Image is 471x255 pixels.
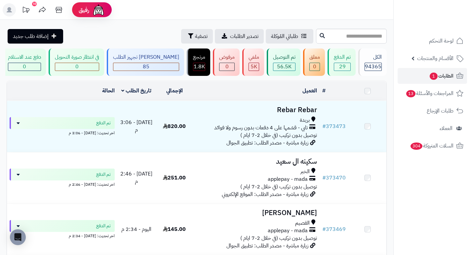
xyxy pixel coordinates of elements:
[251,63,257,71] span: 5K
[406,89,453,98] span: المراجعات والأسئلة
[92,3,105,16] img: ai-face.png
[429,71,453,80] span: الطلبات
[273,53,295,61] div: تم التوصيل
[430,73,438,80] span: 1
[196,106,317,114] h3: Rebar Rebar
[322,87,326,95] a: #
[55,63,99,71] div: 0
[8,63,41,71] div: 0
[225,63,229,71] span: 0
[75,63,79,71] span: 0
[219,63,234,71] div: 0
[411,143,422,150] span: 304
[268,175,308,183] span: applepay - mada
[334,63,350,71] div: 29
[427,106,453,115] span: طلبات الإرجاع
[120,170,152,185] span: [DATE] - 2:46 م
[163,122,186,130] span: 820.00
[249,63,259,71] div: 4954
[222,190,308,198] span: زيارة مباشرة - مصدر الطلب: الموقع الإلكتروني
[226,139,308,147] span: زيارة مباشرة - مصدر الطلب: تطبيق الجوال
[265,48,302,76] a: تم التوصيل 56.5K
[181,29,213,44] button: تصفية
[406,90,415,97] span: 13
[322,122,326,130] span: #
[295,219,310,227] span: القصيم
[398,85,467,101] a: المراجعات والأسئلة13
[417,54,453,63] span: الأقسام والمنتجات
[166,87,183,95] a: الإجمالي
[302,87,317,95] a: العميل
[193,63,205,71] div: 1806
[322,174,346,182] a: #373470
[398,120,467,136] a: العملاء
[23,63,26,71] span: 0
[300,116,310,124] span: بريدة
[300,168,310,175] span: الخبر
[322,225,346,233] a: #373469
[47,48,105,76] a: في انتظار صورة التحويل 0
[10,229,26,245] div: Open Intercom Messenger
[426,16,465,30] img: logo-2.png
[163,225,186,233] span: 145.00
[32,2,37,6] div: 10
[271,32,298,40] span: طلباتي المُوكلة
[241,48,265,76] a: ملغي 5K
[102,87,115,95] a: الحالة
[194,63,205,71] span: 1.8K
[195,32,208,40] span: تصفية
[398,68,467,84] a: الطلبات1
[121,225,151,233] span: اليوم - 2:34 م
[357,48,388,76] a: الكل94365
[0,48,47,76] a: دفع عند الاستلام 0
[163,174,186,182] span: 251.00
[268,227,308,235] span: applepay - mada
[113,63,179,71] div: 85
[55,53,99,61] div: في انتظار صورة التحويل
[398,103,467,119] a: طلبات الإرجاع
[410,141,453,150] span: السلات المتروكة
[196,158,317,165] h3: سكينه ال سعيد
[96,120,111,126] span: تم الدفع
[310,63,320,71] div: 0
[326,48,357,76] a: تم الدفع 29
[185,48,212,76] a: مرتجع 1.8K
[277,63,292,71] span: 56.5K
[309,53,320,61] div: معلق
[440,124,452,133] span: العملاء
[8,53,41,61] div: دفع عند الاستلام
[230,32,258,40] span: تصدير الطلبات
[113,53,179,61] div: [PERSON_NAME] تجهيز الطلب
[322,225,326,233] span: #
[96,223,111,229] span: تم الدفع
[398,138,467,154] a: السلات المتروكة304
[334,53,351,61] div: تم الدفع
[214,124,308,132] span: تابي - قسّمها على 4 دفعات بدون رسوم ولا فوائد
[240,183,317,191] span: توصيل بدون تركيب (في خلال 2-7 ايام )
[10,232,115,239] div: اخر تحديث: [DATE] - 2:34 م
[196,209,317,217] h3: [PERSON_NAME]
[215,29,264,44] a: تصدير الطلبات
[212,48,241,76] a: مرفوض 0
[79,6,89,14] span: رفيق
[339,63,346,71] span: 29
[193,53,205,61] div: مرتجع
[105,48,185,76] a: [PERSON_NAME] تجهيز الطلب 85
[10,180,115,187] div: اخر تحديث: [DATE] - 2:46 م
[121,87,151,95] a: تاريخ الطلب
[240,131,317,139] span: توصيل بدون تركيب (في خلال 2-7 ايام )
[365,63,381,71] span: 94365
[266,29,313,44] a: طلباتي المُوكلة
[143,63,149,71] span: 85
[240,234,317,242] span: توصيل بدون تركيب (في خلال 2-7 ايام )
[120,118,152,134] span: [DATE] - 3:06 م
[429,36,453,46] span: لوحة التحكم
[273,63,295,71] div: 56466
[249,53,259,61] div: ملغي
[302,48,326,76] a: معلق 0
[8,29,63,44] a: إضافة طلب جديد
[96,171,111,178] span: تم الدفع
[313,63,316,71] span: 0
[365,53,382,61] div: الكل
[322,122,346,130] a: #373473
